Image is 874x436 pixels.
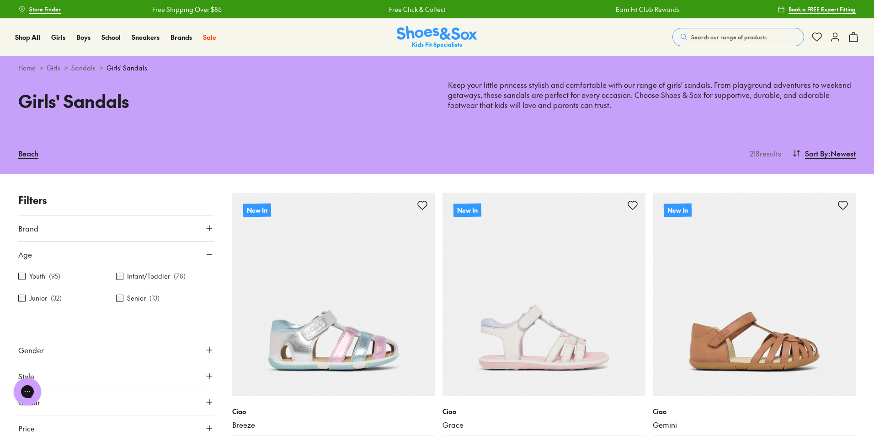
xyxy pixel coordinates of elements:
[18,143,38,163] a: Beach
[18,363,214,389] button: Style
[171,32,192,42] a: Brands
[243,203,271,217] p: New In
[18,223,38,234] span: Brand
[232,407,435,416] p: Ciao
[132,32,160,42] a: Sneakers
[453,203,481,217] p: New In
[18,242,214,267] button: Age
[149,293,160,303] p: ( 13 )
[664,203,692,217] p: New In
[76,32,91,42] a: Boys
[448,80,856,110] p: Keep your little princess stylish and comfortable with our range of girls' sandals. From playgrou...
[127,271,170,281] label: Infant/Toddler
[49,271,60,281] p: ( 95 )
[691,33,767,41] span: Search our range of products
[746,148,781,159] p: 218 results
[653,420,856,430] a: Gemini
[442,420,645,430] a: Grace
[397,26,477,48] a: Shoes & Sox
[127,293,146,303] label: Senior
[29,293,47,303] label: Junior
[442,407,645,416] p: Ciao
[18,193,214,208] p: Filters
[653,193,856,396] a: New In
[9,375,46,409] iframe: Gorgias live chat messenger
[789,5,856,13] span: Book a FREE Expert Fitting
[18,389,214,415] button: Colour
[51,293,62,303] p: ( 32 )
[114,5,183,14] a: Free Shipping Over $85
[18,215,214,241] button: Brand
[18,423,35,434] span: Price
[351,5,407,14] a: Free Click & Collect
[828,148,856,159] span: : Newest
[18,63,856,73] div: > > >
[18,1,61,17] a: Store Finder
[18,371,34,382] span: Style
[47,63,60,73] a: Girls
[442,193,645,396] a: New In
[653,407,856,416] p: Ciao
[101,32,121,42] a: School
[18,249,32,260] span: Age
[792,143,856,163] button: Sort By:Newest
[672,28,804,46] button: Search our range of products
[71,63,96,73] a: Sandals
[18,337,214,363] button: Gender
[29,271,45,281] label: Youth
[107,63,147,73] span: Girls' Sandals
[232,420,435,430] a: Breeze
[18,344,44,355] span: Gender
[232,193,435,396] a: New In
[203,32,216,42] a: Sale
[15,32,40,42] a: Shop All
[51,32,65,42] a: Girls
[805,148,828,159] span: Sort By
[577,5,641,14] a: Earn Fit Club Rewards
[18,88,426,114] h1: Girls' Sandals
[18,63,36,73] a: Home
[778,1,856,17] a: Book a FREE Expert Fitting
[397,26,477,48] img: SNS_Logo_Responsive.svg
[174,271,186,281] p: ( 78 )
[29,5,61,13] span: Store Finder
